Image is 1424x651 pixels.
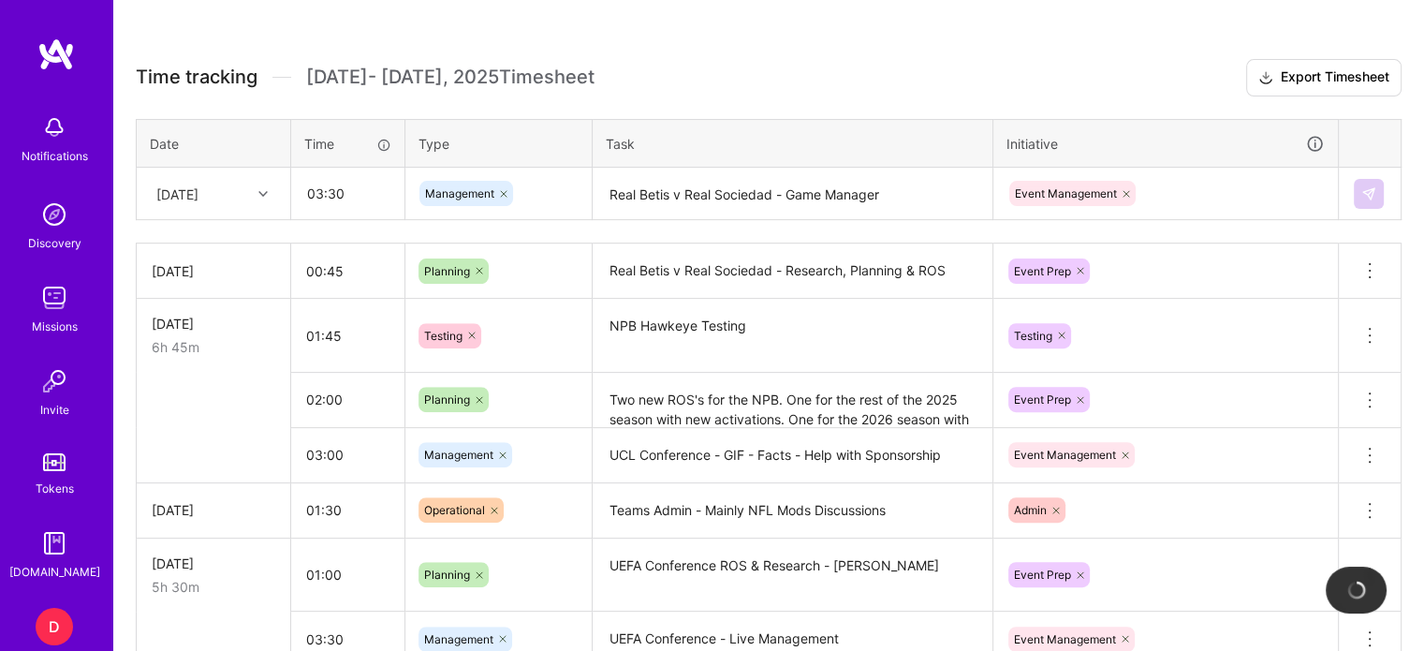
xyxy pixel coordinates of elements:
img: teamwork [36,279,73,317]
span: Planning [424,392,470,407]
span: Event Prep [1014,392,1071,407]
img: bell [36,109,73,146]
th: Date [137,119,291,168]
span: Management [425,186,494,200]
a: D [31,608,78,645]
div: Discovery [28,233,81,253]
i: icon Download [1258,68,1273,88]
div: Invite [40,400,69,420]
input: HH:MM [291,375,404,424]
textarea: Real Betis v Real Sociedad - Research, Planning & ROS [595,245,991,297]
img: guide book [36,525,73,562]
input: HH:MM [291,311,404,361]
div: [DATE] [152,261,275,281]
img: logo [37,37,75,71]
textarea: UCL Conference - GIF - Facts - Help with Sponsorship [595,430,991,481]
div: [DATE] [156,184,198,203]
span: Management [424,632,493,646]
span: Operational [424,503,485,517]
textarea: Real Betis v Real Sociedad - Game Manager [595,170,991,219]
div: Notifications [22,146,88,166]
input: HH:MM [291,485,404,535]
div: [DOMAIN_NAME] [9,562,100,582]
div: Missions [32,317,78,336]
textarea: NPB Hawkeye Testing [595,301,991,371]
img: Invite [36,362,73,400]
span: Admin [1014,503,1047,517]
div: 6h 45m [152,337,275,357]
div: Tokens [36,479,74,498]
span: Event Prep [1014,264,1071,278]
input: HH:MM [291,550,404,599]
div: Initiative [1006,133,1325,155]
img: tokens [43,453,66,471]
span: [DATE] - [DATE] , 2025 Timesheet [306,66,595,89]
div: Time [304,134,391,154]
span: Testing [1014,329,1052,343]
textarea: UEFA Conference ROS & Research - [PERSON_NAME] [595,540,991,611]
textarea: Two new ROS's for the NPB. One for the rest of the 2025 season with new activations. One for the ... [595,375,991,426]
th: Type [405,119,593,168]
div: [DATE] [152,314,275,333]
div: D [36,608,73,645]
img: loading [1343,577,1370,603]
span: Planning [424,568,470,582]
span: Event Management [1014,448,1116,462]
span: Time tracking [136,66,257,89]
button: Export Timesheet [1246,59,1402,96]
input: HH:MM [291,246,404,296]
span: Event Prep [1014,568,1071,582]
div: [DATE] [152,500,275,520]
span: Event Management [1014,632,1116,646]
input: HH:MM [291,430,404,480]
div: null [1354,179,1386,209]
div: [DATE] [152,554,275,573]
span: Testing [424,329,462,343]
div: 5h 30m [152,577,275,597]
img: discovery [36,196,73,233]
textarea: Teams Admin - Mainly NFL Mods Discussions [595,485,991,537]
span: Event Management [1015,186,1117,200]
span: Management [424,448,493,462]
input: HH:MM [292,169,404,218]
i: icon Chevron [258,189,268,199]
span: Planning [424,264,470,278]
img: Submit [1361,186,1376,201]
th: Task [593,119,993,168]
